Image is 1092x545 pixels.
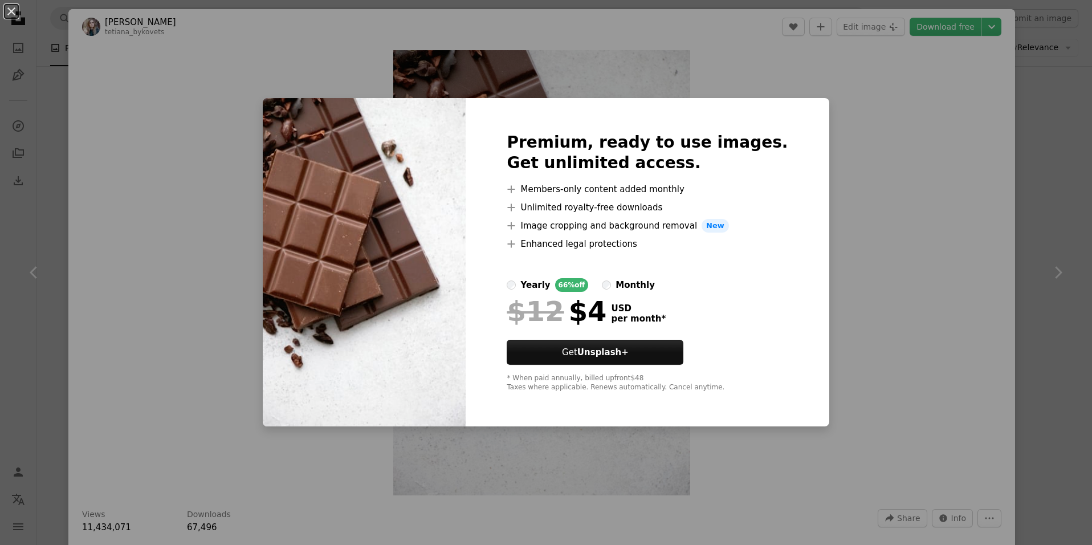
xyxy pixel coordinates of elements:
img: photo-1623660053975-cf75a8be0908 [263,98,466,426]
input: yearly66%off [507,280,516,290]
input: monthly [602,280,611,290]
div: yearly [520,278,550,292]
div: 66% off [555,278,589,292]
h2: Premium, ready to use images. Get unlimited access. [507,132,788,173]
span: USD [611,303,666,314]
div: $4 [507,296,606,326]
span: New [702,219,729,233]
button: GetUnsplash+ [507,340,683,365]
li: Unlimited royalty-free downloads [507,201,788,214]
span: per month * [611,314,666,324]
li: Image cropping and background removal [507,219,788,233]
span: $12 [507,296,564,326]
div: * When paid annually, billed upfront $48 Taxes where applicable. Renews automatically. Cancel any... [507,374,788,392]
li: Members-only content added monthly [507,182,788,196]
div: monthly [616,278,655,292]
li: Enhanced legal protections [507,237,788,251]
strong: Unsplash+ [577,347,629,357]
